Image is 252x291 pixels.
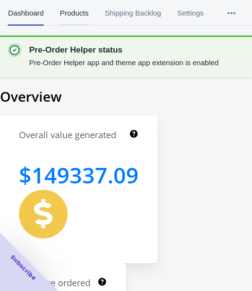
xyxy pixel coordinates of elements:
p: Pre-Order Helper app and theme app extension is enabled [29,58,218,68]
span: Shipping Backlog [105,0,162,26]
span: Subscribe [9,253,38,282]
p: Pre-Order Helper status [29,44,218,56]
button: More tabs [212,0,252,26]
span: Products [59,0,89,26]
h1: Overall value generated [19,129,116,141]
span: $ [19,160,32,190]
span: Dashboard [8,0,44,26]
span: Settings [177,0,204,26]
h1: 149337.09 [19,160,139,190]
